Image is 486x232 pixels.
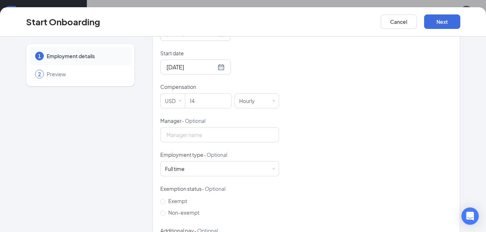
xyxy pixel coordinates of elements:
[38,70,41,78] span: 2
[424,14,460,29] button: Next
[203,151,227,158] span: - Optional
[26,16,100,28] h3: Start Onboarding
[165,165,190,172] div: [object Object]
[202,185,225,192] span: - Optional
[160,83,279,90] p: Compensation
[182,117,206,124] span: - Optional
[160,151,279,158] p: Employment type
[165,198,190,204] span: Exempt
[47,70,124,78] span: Preview
[165,165,185,172] div: Full time
[165,94,181,108] div: USD
[47,52,124,60] span: Employment details
[160,50,279,57] p: Start date
[381,14,417,29] button: Cancel
[160,117,279,124] p: Manager
[160,127,279,142] input: Manager name
[38,52,41,60] span: 1
[166,63,216,72] input: Aug 22, 2025
[160,185,279,192] p: Exemption status
[165,209,202,216] span: Non-exempt
[239,94,260,108] div: Hourly
[461,207,479,225] div: Open Intercom Messenger
[185,94,231,108] input: Amount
